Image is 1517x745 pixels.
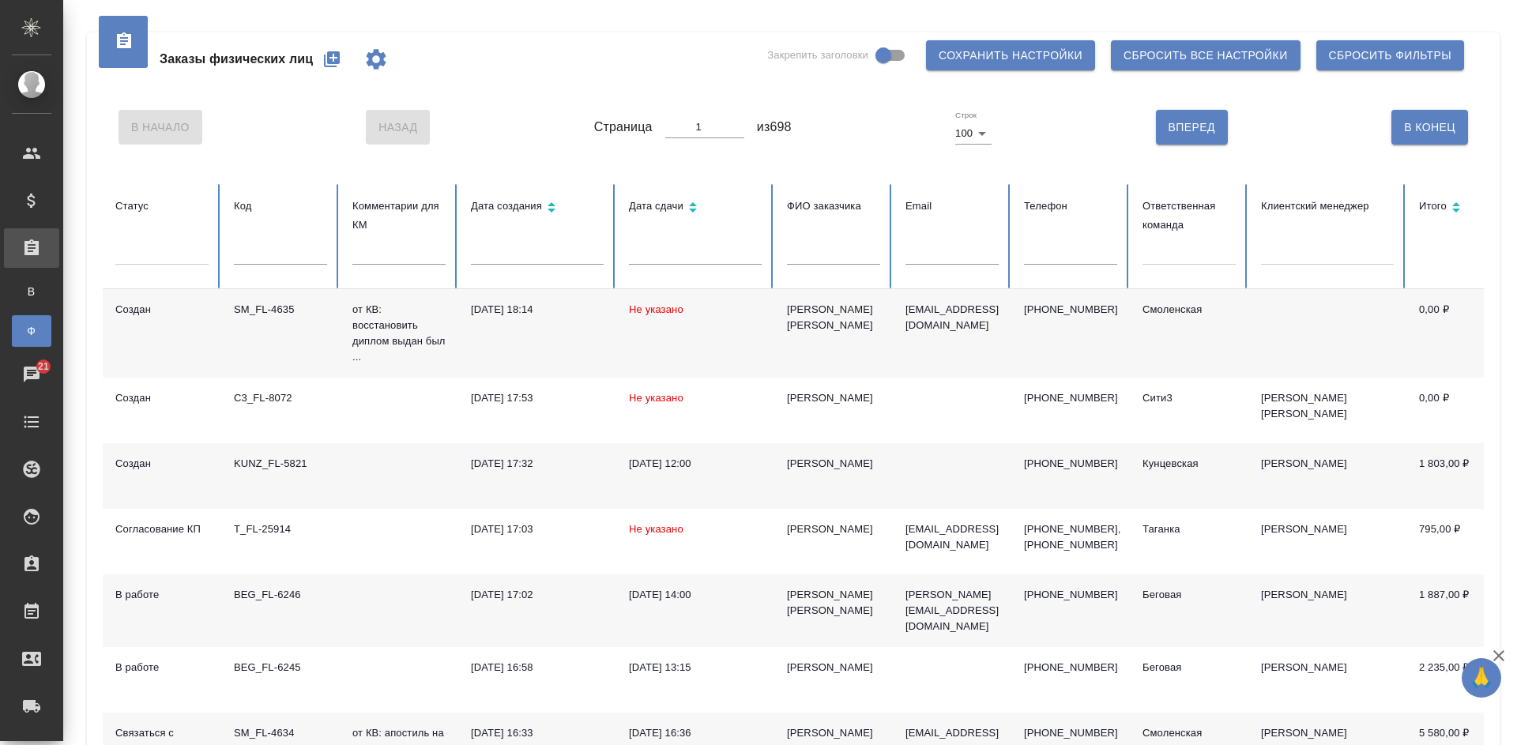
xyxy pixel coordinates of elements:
[787,521,880,537] div: [PERSON_NAME]
[955,111,977,119] label: Строк
[12,315,51,347] a: Ф
[787,302,880,333] div: [PERSON_NAME] [PERSON_NAME]
[787,197,880,216] div: ФИО заказчика
[20,284,43,299] span: В
[234,390,327,406] div: C3_FL-8072
[1142,725,1236,741] div: Смоленская
[905,197,999,216] div: Email
[471,390,604,406] div: [DATE] 17:53
[1142,521,1236,537] div: Таганка
[234,725,327,741] div: SM_FL-4634
[20,323,43,339] span: Ф
[905,302,999,333] p: [EMAIL_ADDRESS][DOMAIN_NAME]
[1404,118,1455,137] span: В Конец
[28,359,58,374] span: 21
[1391,110,1468,145] button: В Конец
[471,660,604,675] div: [DATE] 16:58
[471,521,604,537] div: [DATE] 17:03
[629,456,762,472] div: [DATE] 12:00
[787,660,880,675] div: [PERSON_NAME]
[905,521,999,553] p: [EMAIL_ADDRESS][DOMAIN_NAME]
[1329,46,1451,66] span: Сбросить фильтры
[955,122,992,145] div: 100
[234,660,327,675] div: BEG_FL-6245
[1024,587,1117,603] p: [PHONE_NUMBER]
[234,456,327,472] div: KUNZ_FL-5821
[787,456,880,472] div: [PERSON_NAME]
[1156,110,1228,145] button: Вперед
[1142,197,1236,235] div: Ответственная команда
[115,521,209,537] div: Согласование КП
[471,725,604,741] div: [DATE] 16:33
[767,47,868,63] span: Закрепить заголовки
[1024,302,1117,318] p: [PHONE_NUMBER]
[1024,660,1117,675] p: [PHONE_NUMBER]
[1462,658,1501,698] button: 🙏
[1024,197,1117,216] div: Телефон
[1024,390,1117,406] p: [PHONE_NUMBER]
[1261,197,1394,216] div: Клиентский менеджер
[926,40,1095,70] button: Сохранить настройки
[629,587,762,603] div: [DATE] 14:00
[12,276,51,307] a: В
[471,587,604,603] div: [DATE] 17:02
[1169,118,1215,137] span: Вперед
[1248,574,1406,647] td: [PERSON_NAME]
[787,587,880,619] div: [PERSON_NAME] [PERSON_NAME]
[4,355,59,394] a: 21
[115,456,209,472] div: Создан
[1024,456,1117,472] p: [PHONE_NUMBER]
[939,46,1082,66] span: Сохранить настройки
[115,390,209,406] div: Создан
[1248,509,1406,574] td: [PERSON_NAME]
[594,118,653,137] span: Страница
[1248,443,1406,509] td: [PERSON_NAME]
[629,725,762,741] div: [DATE] 16:36
[1248,378,1406,443] td: [PERSON_NAME] [PERSON_NAME]
[471,302,604,318] div: [DATE] 18:14
[629,392,683,404] span: Не указано
[160,50,313,69] span: Заказы физических лиц
[1024,725,1117,741] p: [PHONE_NUMBER]
[1142,456,1236,472] div: Кунцевская
[352,197,446,235] div: Комментарии для КМ
[234,587,327,603] div: BEG_FL-6246
[234,302,327,318] div: SM_FL-4635
[757,118,792,137] span: из 698
[1124,46,1288,66] span: Сбросить все настройки
[471,456,604,472] div: [DATE] 17:32
[629,197,762,220] div: Сортировка
[1142,390,1236,406] div: Сити3
[115,660,209,675] div: В работе
[313,40,351,78] button: Создать
[1248,647,1406,713] td: [PERSON_NAME]
[787,725,880,741] div: [PERSON_NAME]
[787,390,880,406] div: [PERSON_NAME]
[1142,587,1236,603] div: Беговая
[115,587,209,603] div: В работе
[629,660,762,675] div: [DATE] 13:15
[234,521,327,537] div: T_FL-25914
[1024,521,1117,553] p: [PHONE_NUMBER], [PHONE_NUMBER]
[1111,40,1301,70] button: Сбросить все настройки
[115,197,209,216] div: Статус
[629,523,683,535] span: Не указано
[1142,660,1236,675] div: Беговая
[1316,40,1464,70] button: Сбросить фильтры
[905,587,999,634] p: [PERSON_NAME][EMAIL_ADDRESS][DOMAIN_NAME]
[234,197,327,216] div: Код
[1142,302,1236,318] div: Смоленская
[352,302,446,365] p: от КВ: восстановить диплом выдан был ...
[471,197,604,220] div: Сортировка
[115,302,209,318] div: Создан
[1468,661,1495,694] span: 🙏
[1419,197,1512,220] div: Сортировка
[629,303,683,315] span: Не указано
